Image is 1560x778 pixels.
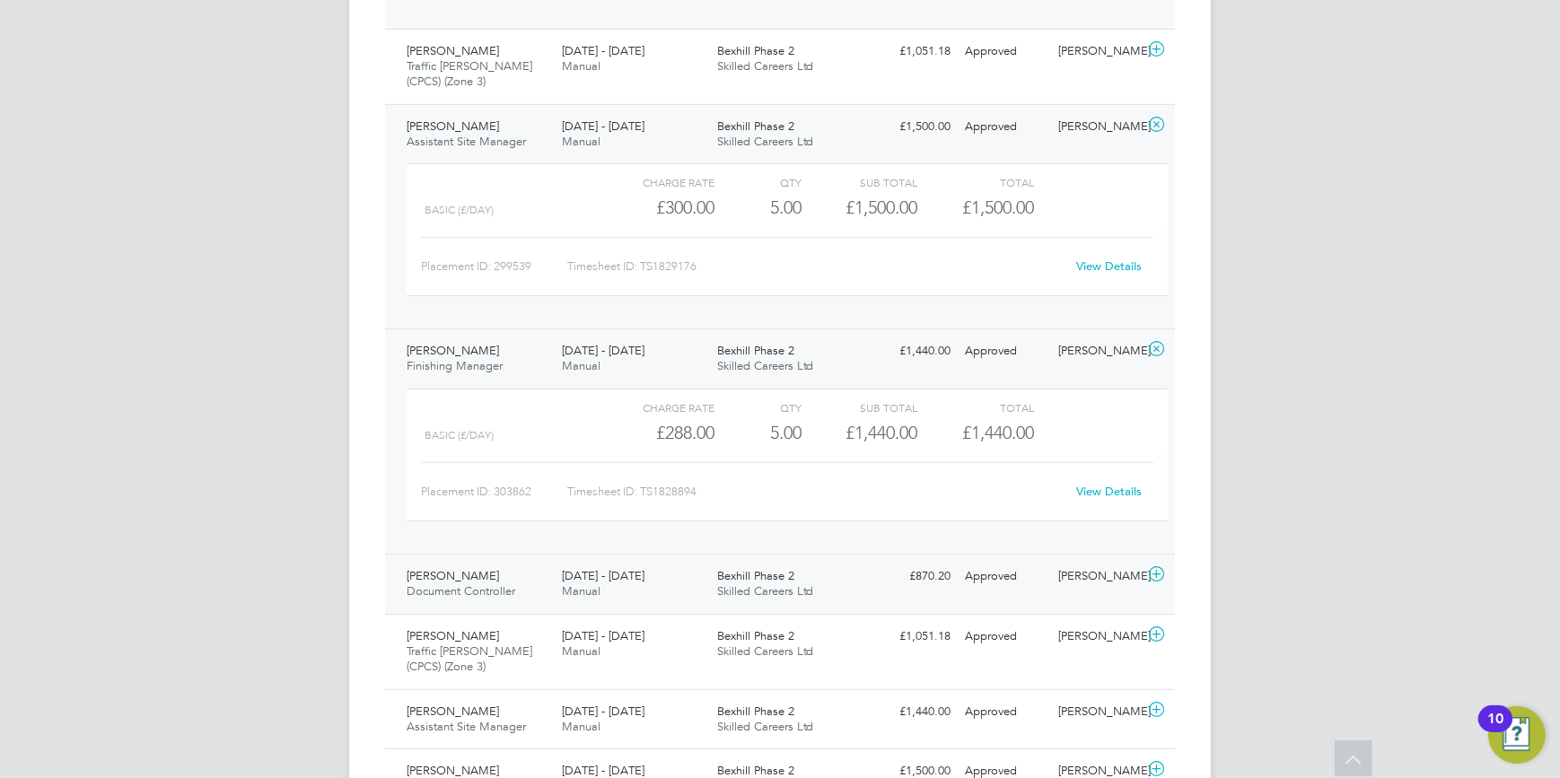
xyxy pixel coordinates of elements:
div: £870.20 [864,562,958,591]
span: [DATE] - [DATE] [562,568,644,583]
div: Sub Total [802,171,917,193]
div: QTY [714,397,802,418]
span: [DATE] - [DATE] [562,704,644,719]
span: Basic (£/day) [425,204,494,216]
span: [DATE] - [DATE] [562,628,644,643]
span: [DATE] - [DATE] [562,43,644,58]
span: Basic (£/day) [425,429,494,441]
button: Open Resource Center, 10 new notifications [1488,706,1546,764]
span: [PERSON_NAME] [407,343,499,358]
div: 5.00 [714,418,802,448]
span: Assistant Site Manager [407,719,526,734]
span: [DATE] - [DATE] [562,763,644,778]
div: Charge rate [599,171,714,193]
div: 10 [1487,719,1503,742]
span: Bexhill Phase 2 [717,628,794,643]
span: £1,440.00 [962,422,1034,443]
span: Skilled Careers Ltd [717,358,814,373]
span: Manual [562,583,600,599]
div: [PERSON_NAME] [1051,622,1144,651]
span: Manual [562,643,600,659]
span: [PERSON_NAME] [407,43,499,58]
div: £1,440.00 [802,418,917,448]
div: £1,051.18 [864,37,958,66]
div: 5.00 [714,193,802,223]
div: Approved [958,622,1051,651]
div: £1,051.18 [864,622,958,651]
div: Total [917,171,1033,193]
span: Manual [562,719,600,734]
span: Manual [562,58,600,74]
div: [PERSON_NAME] [1051,112,1144,142]
span: Bexhill Phase 2 [717,343,794,358]
div: Timesheet ID: TS1829176 [567,252,1065,281]
div: Approved [958,337,1051,366]
span: [DATE] - [DATE] [562,118,644,134]
div: Approved [958,37,1051,66]
span: Document Controller [407,583,515,599]
div: £1,440.00 [864,697,958,727]
span: Bexhill Phase 2 [717,43,794,58]
a: View Details [1077,484,1143,499]
div: Charge rate [599,397,714,418]
div: Timesheet ID: TS1828894 [567,477,1065,506]
span: Skilled Careers Ltd [717,583,814,599]
span: £1,500.00 [962,197,1034,218]
div: Approved [958,697,1051,727]
div: £1,500.00 [802,193,917,223]
div: Placement ID: 299539 [421,252,567,281]
span: [PERSON_NAME] [407,704,499,719]
div: Total [917,397,1033,418]
div: Approved [958,112,1051,142]
a: View Details [1077,258,1143,274]
div: £1,440.00 [864,337,958,366]
span: [PERSON_NAME] [407,568,499,583]
span: Assistant Site Manager [407,134,526,149]
div: £300.00 [599,193,714,223]
span: [PERSON_NAME] [407,118,499,134]
span: Bexhill Phase 2 [717,763,794,778]
span: Skilled Careers Ltd [717,719,814,734]
span: Traffic [PERSON_NAME] (CPCS) (Zone 3) [407,58,532,89]
div: QTY [714,171,802,193]
span: [PERSON_NAME] [407,628,499,643]
span: Skilled Careers Ltd [717,134,814,149]
span: Skilled Careers Ltd [717,643,814,659]
span: Traffic [PERSON_NAME] (CPCS) (Zone 3) [407,643,532,674]
span: Manual [562,358,600,373]
div: Sub Total [802,397,917,418]
div: [PERSON_NAME] [1051,337,1144,366]
span: [DATE] - [DATE] [562,343,644,358]
div: £1,500.00 [864,112,958,142]
span: Manual [562,134,600,149]
span: Bexhill Phase 2 [717,118,794,134]
div: £288.00 [599,418,714,448]
span: Skilled Careers Ltd [717,58,814,74]
span: [PERSON_NAME] [407,763,499,778]
div: [PERSON_NAME] [1051,37,1144,66]
div: [PERSON_NAME] [1051,562,1144,591]
span: Bexhill Phase 2 [717,704,794,719]
span: Finishing Manager [407,358,503,373]
div: Approved [958,562,1051,591]
div: [PERSON_NAME] [1051,697,1144,727]
div: Placement ID: 303862 [421,477,567,506]
span: Bexhill Phase 2 [717,568,794,583]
